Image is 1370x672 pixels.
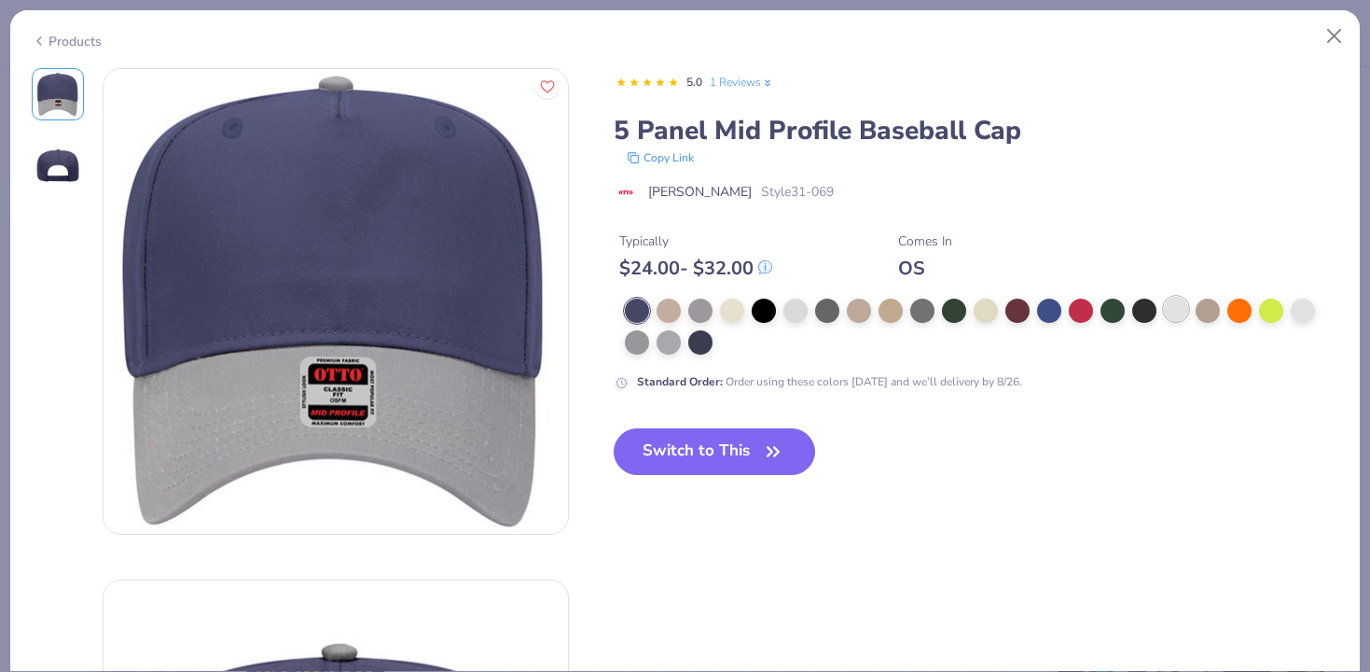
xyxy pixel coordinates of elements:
div: $ 24.00 - $ 32.00 [619,257,772,280]
span: [PERSON_NAME] [648,182,752,202]
div: Products [32,32,102,51]
img: Front [35,72,80,117]
span: 5.0 [686,75,702,90]
div: 5 Panel Mid Profile Baseball Cap [614,113,1339,148]
div: Comes In [898,231,952,251]
strong: Standard Order : [637,374,723,389]
img: Front [104,69,568,534]
div: Typically [619,231,772,251]
div: OS [898,257,952,280]
div: 5.0 Stars [616,68,679,98]
a: 1 Reviews [710,74,774,91]
div: Order using these colors [DATE] and we’ll delivery by 8/26. [637,373,1022,390]
button: Switch to This [614,428,816,475]
img: brand logo [614,185,639,200]
span: Style 31-069 [761,182,834,202]
button: Close [1317,19,1352,54]
button: copy to clipboard [621,148,699,167]
img: Back [35,143,80,188]
button: Like [535,75,560,99]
